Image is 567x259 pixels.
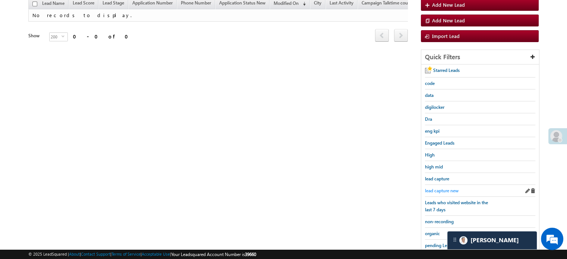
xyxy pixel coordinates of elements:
span: organic [425,231,440,236]
span: data [425,92,434,98]
span: Add New Lead [432,17,465,23]
span: next [394,29,408,42]
span: high mid [425,164,443,170]
a: next [394,30,408,42]
div: Show [28,32,43,39]
span: © 2025 LeadSquared | | | | | [28,251,256,258]
span: select [62,35,67,38]
a: Contact Support [81,252,110,256]
div: Quick Filters [421,50,539,64]
span: (sorted descending) [300,1,306,7]
span: eng kpi [425,128,440,134]
span: Import Lead [432,33,460,39]
span: Dra [425,116,432,122]
span: Add New Lead [432,1,465,8]
a: About [69,252,80,256]
span: lead capture new [425,188,459,193]
span: non-recording [425,219,454,224]
span: prev [375,29,389,42]
span: Leads who visited website in the last 7 days [425,200,488,212]
img: d_60004797649_company_0_60004797649 [13,39,31,49]
span: 39660 [245,252,256,257]
div: carter-dragCarter[PERSON_NAME] [447,231,537,250]
span: lead capture [425,176,449,181]
a: prev [375,30,389,42]
img: carter-drag [452,237,458,243]
span: 200 [50,33,62,41]
span: Your Leadsquared Account Number is [171,252,256,257]
a: Acceptable Use [142,252,170,256]
textarea: Type your message and hit 'Enter' [10,69,136,196]
span: High [425,152,435,158]
span: digilocker [425,104,444,110]
span: Carter [470,237,519,244]
div: 0 - 0 of 0 [73,32,133,41]
span: pending Leads [425,243,454,248]
span: Starred Leads [433,67,460,73]
span: code [425,80,435,86]
div: Minimize live chat window [122,4,140,22]
img: Carter [459,236,467,244]
a: Terms of Service [111,252,141,256]
div: Chat with us now [39,39,125,49]
em: Start Chat [101,203,135,213]
span: Modified On [274,0,299,6]
span: Engaged Leads [425,140,454,146]
input: Check all records [32,1,37,6]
